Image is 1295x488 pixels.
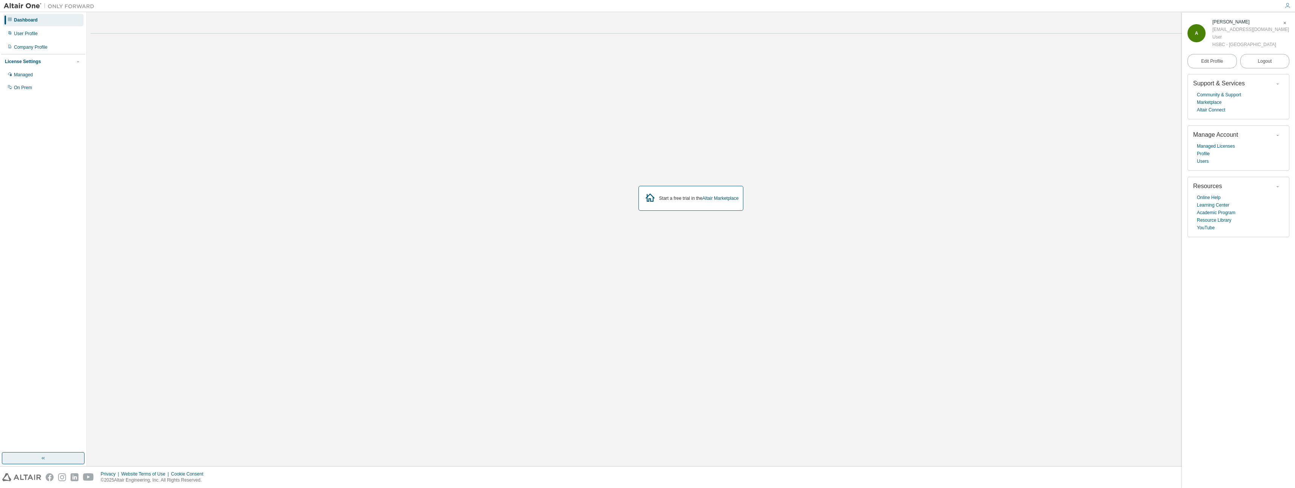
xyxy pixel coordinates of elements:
a: Users [1197,158,1209,165]
a: Altair Marketplace [702,196,738,201]
span: Support & Services [1193,80,1245,86]
a: Learning Center [1197,201,1229,209]
a: Resource Library [1197,216,1231,224]
img: facebook.svg [46,473,54,481]
div: Privacy [101,471,121,477]
span: A [1195,31,1198,36]
span: Manage Account [1193,131,1238,138]
img: linkedin.svg [71,473,78,481]
a: Altair Connect [1197,106,1225,114]
img: Altair One [4,2,98,10]
span: Logout [1258,57,1272,65]
div: User Profile [14,31,38,37]
button: Logout [1240,54,1290,68]
img: youtube.svg [83,473,94,481]
img: instagram.svg [58,473,66,481]
a: Profile [1197,150,1210,158]
a: Online Help [1197,194,1221,201]
div: HSBC - [GEOGRAPHIC_DATA] [1212,41,1289,48]
a: Edit Profile [1187,54,1237,68]
div: Dashboard [14,17,38,23]
div: Start a free trial in the [659,195,739,201]
a: YouTube [1197,224,1215,232]
span: Edit Profile [1201,58,1223,64]
div: Cookie Consent [171,471,208,477]
div: Company Profile [14,44,48,50]
a: Academic Program [1197,209,1235,216]
div: License Settings [5,59,41,65]
div: Aditya Prakash [1212,18,1289,26]
a: Marketplace [1197,99,1221,106]
div: Managed [14,72,33,78]
a: Managed Licenses [1197,142,1235,150]
div: Website Terms of Use [121,471,171,477]
img: altair_logo.svg [2,473,41,481]
span: Resources [1193,183,1222,189]
div: [EMAIL_ADDRESS][DOMAIN_NAME] [1212,26,1289,33]
a: Community & Support [1197,91,1241,99]
div: User [1212,33,1289,41]
p: © 2025 Altair Engineering, Inc. All Rights Reserved. [101,477,208,483]
div: On Prem [14,85,32,91]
